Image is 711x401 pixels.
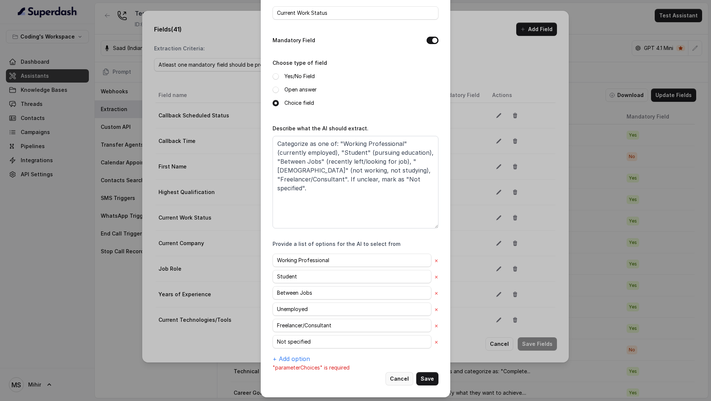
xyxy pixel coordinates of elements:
[416,372,438,385] button: Save
[434,288,438,297] button: ×
[434,256,438,265] button: ×
[273,319,431,332] input: Option 5
[273,60,327,66] label: Choose type of field
[273,335,431,348] input: Option 6
[284,72,315,81] label: Yes/No Field
[273,303,431,316] input: Option 4
[385,372,413,385] button: Cancel
[273,254,431,267] input: Option 1
[273,36,315,45] label: Mandatory Field
[273,240,400,248] label: Provide a list of options for the AI to select from
[273,286,431,300] input: Option 3
[434,337,438,346] button: ×
[273,363,438,372] p: "parameterChoices" is required
[434,272,438,281] button: ×
[284,85,317,94] label: Open answer
[434,321,438,330] button: ×
[273,354,310,363] button: + Add option
[434,305,438,314] button: ×
[273,270,431,283] input: Option 2
[273,125,368,131] label: Describe what the AI should extract.
[273,136,438,228] textarea: Categorize as one of: "Working Professional" (currently employed), "Student" (pursuing education)...
[284,98,314,107] label: Choice field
